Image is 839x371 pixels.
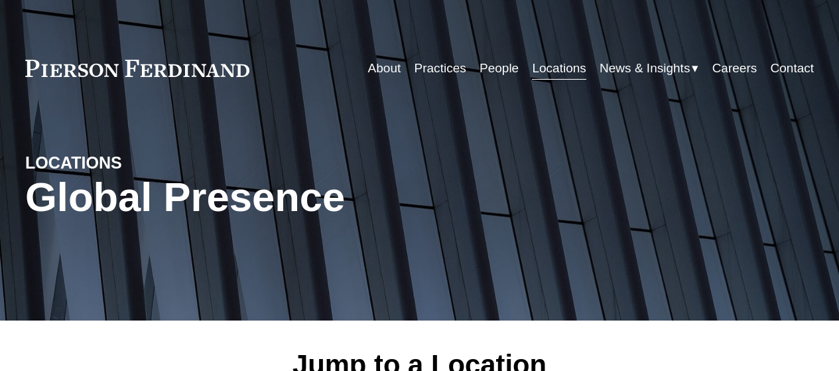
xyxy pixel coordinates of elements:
[25,153,222,174] h4: LOCATIONS
[415,56,466,81] a: Practices
[771,56,814,81] a: Contact
[368,56,401,81] a: About
[480,56,519,81] a: People
[600,56,698,81] a: folder dropdown
[532,56,586,81] a: Locations
[25,174,551,220] h1: Global Presence
[600,57,690,80] span: News & Insights
[712,56,757,81] a: Careers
